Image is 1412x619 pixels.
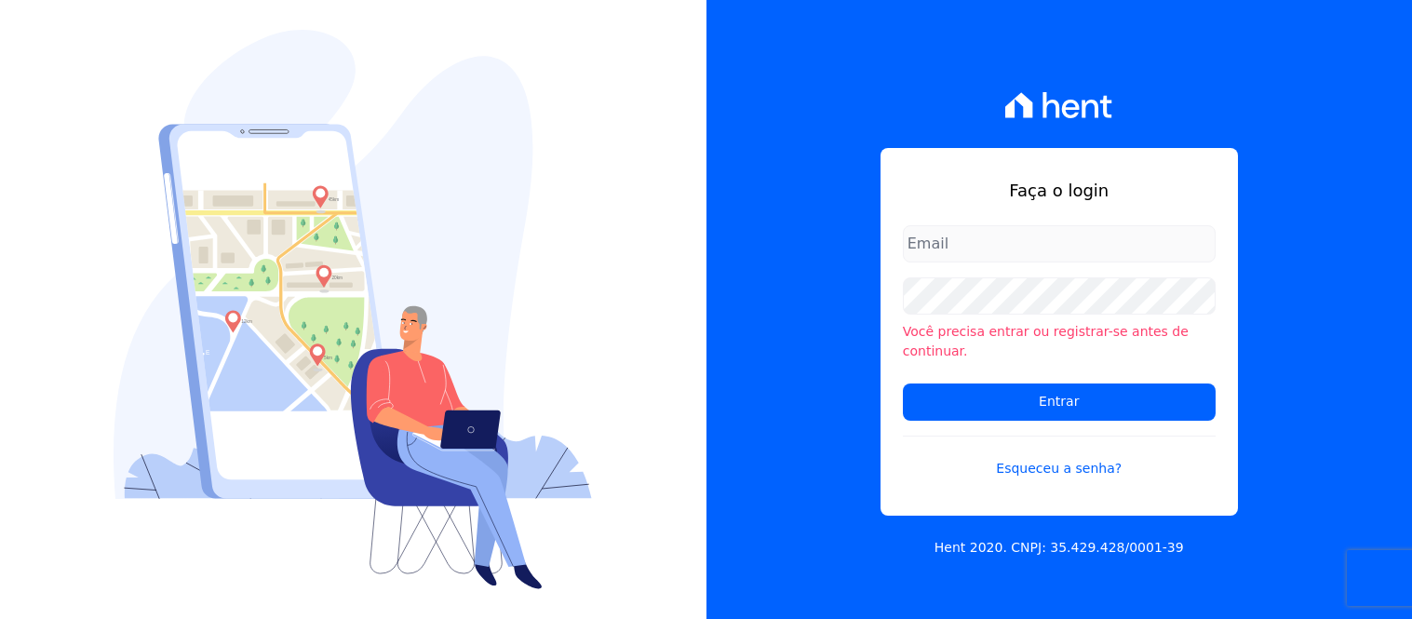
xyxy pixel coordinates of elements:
a: Esqueceu a senha? [903,436,1216,478]
p: Hent 2020. CNPJ: 35.429.428/0001-39 [935,538,1184,558]
input: Email [903,225,1216,262]
li: Você precisa entrar ou registrar-se antes de continuar. [903,322,1216,361]
h1: Faça o login [903,178,1216,203]
input: Entrar [903,384,1216,421]
img: Login [114,30,592,589]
